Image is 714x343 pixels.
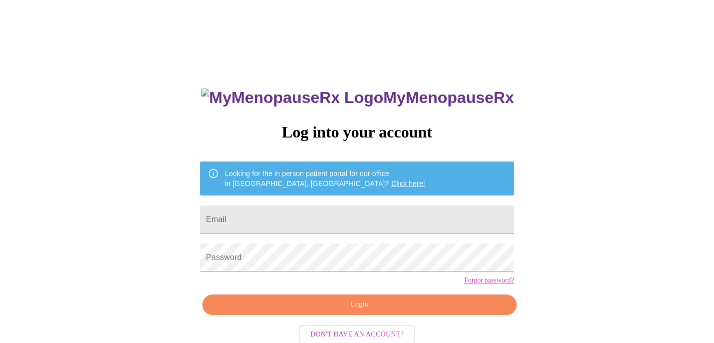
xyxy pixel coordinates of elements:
[225,164,425,192] div: Looking for the in person patient portal for our office in [GEOGRAPHIC_DATA], [GEOGRAPHIC_DATA]?
[391,179,425,187] a: Click here!
[200,123,514,141] h3: Log into your account
[297,329,417,338] a: Don't have an account?
[202,294,516,315] button: Login
[214,298,505,311] span: Login
[201,88,383,107] img: MyMenopauseRx Logo
[201,88,514,107] h3: MyMenopauseRx
[464,276,514,284] a: Forgot password?
[310,328,404,341] span: Don't have an account?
